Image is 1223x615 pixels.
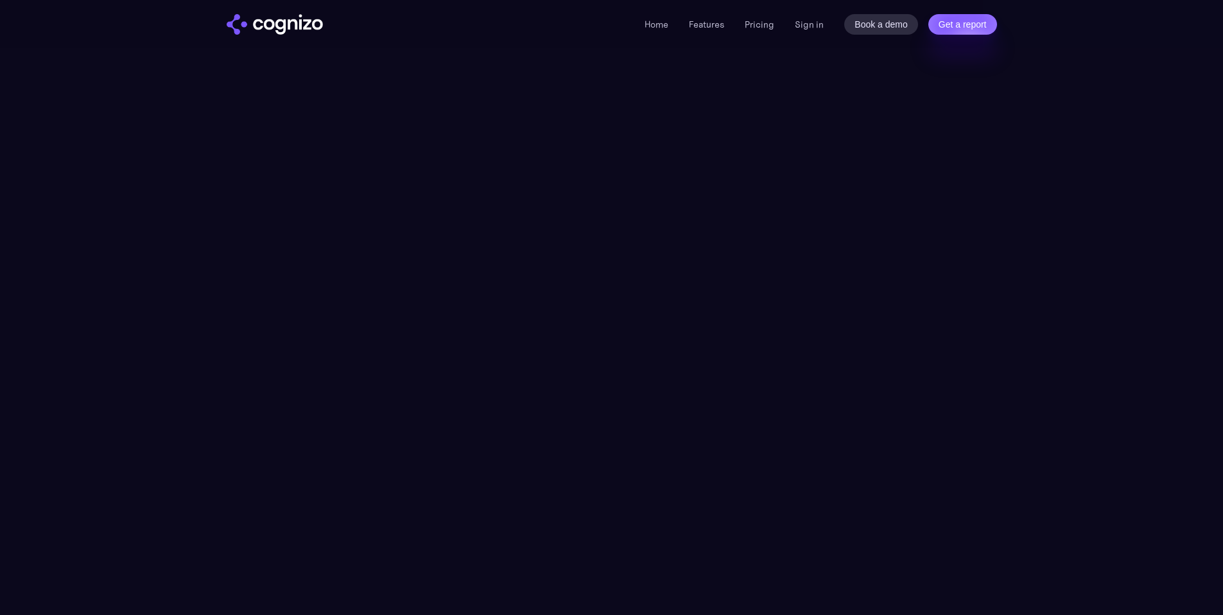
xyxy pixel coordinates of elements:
a: home [227,14,323,35]
a: Get a report [928,14,997,35]
a: Sign in [795,17,824,32]
img: cognizo logo [227,14,323,35]
a: Features [689,19,724,30]
a: Pricing [745,19,774,30]
a: Book a demo [844,14,918,35]
a: Home [645,19,668,30]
